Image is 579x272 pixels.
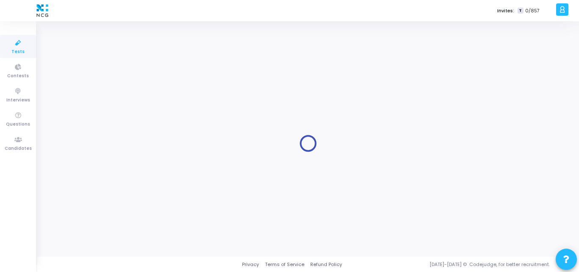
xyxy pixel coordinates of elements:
[6,97,30,104] span: Interviews
[7,73,29,80] span: Contests
[5,145,32,152] span: Candidates
[6,121,30,128] span: Questions
[11,48,25,56] span: Tests
[265,261,304,268] a: Terms of Service
[518,8,523,14] span: T
[497,7,514,14] label: Invites:
[525,7,540,14] span: 0/857
[310,261,342,268] a: Refund Policy
[34,2,50,19] img: logo
[342,261,568,268] div: [DATE]-[DATE] © Codejudge, for better recruitment.
[242,261,259,268] a: Privacy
